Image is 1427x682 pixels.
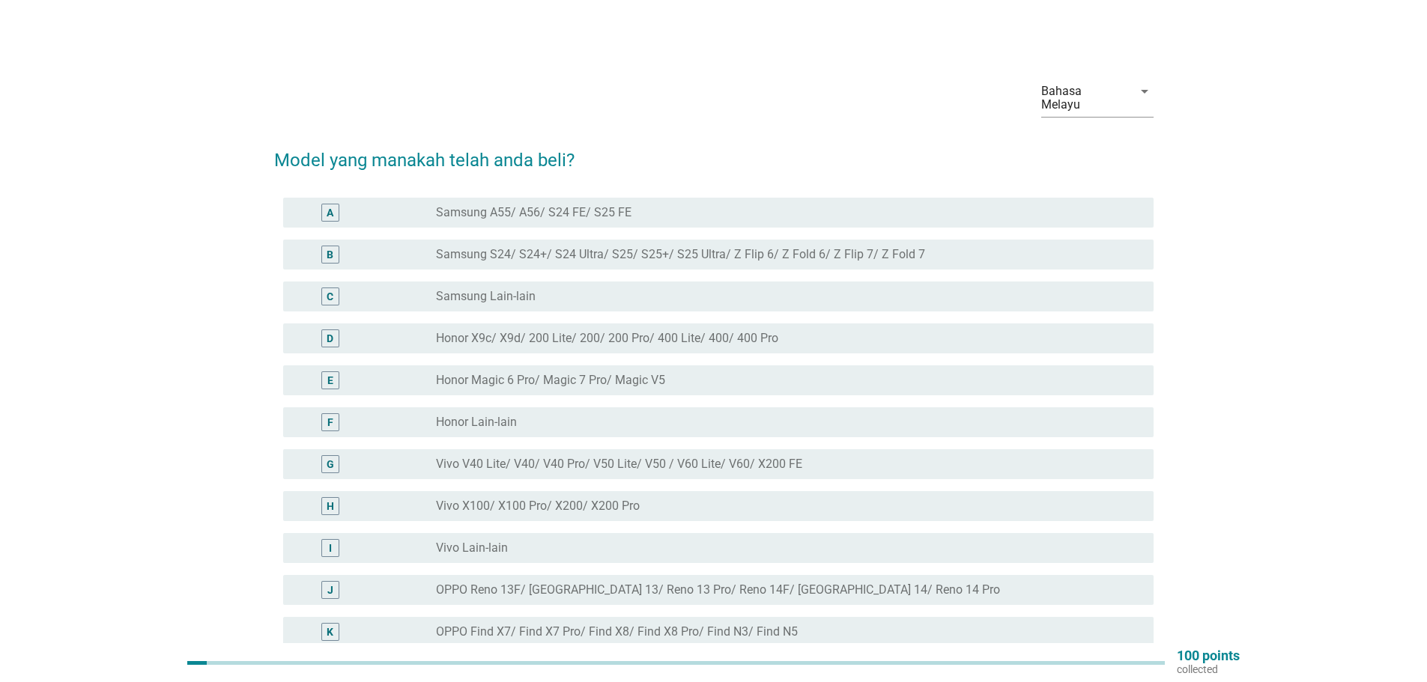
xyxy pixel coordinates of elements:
div: G [327,457,334,472]
label: Vivo X100/ X100 Pro/ X200/ X200 Pro [436,499,640,514]
div: C [327,289,333,305]
label: OPPO Reno 13F/ [GEOGRAPHIC_DATA] 13/ Reno 13 Pro/ Reno 14F/ [GEOGRAPHIC_DATA] 14/ Reno 14 Pro [436,582,1000,597]
h2: Model yang manakah telah anda beli? [274,132,1154,174]
div: K [327,624,333,640]
label: Samsung S24/ S24+/ S24 Ultra/ S25/ S25+/ S25 Ultra/ Z Flip 6/ Z Fold 6/ Z Flip 7/ Z Fold 7 [436,247,925,262]
label: Honor Magic 6 Pro/ Magic 7 Pro/ Magic V5 [436,373,665,388]
i: arrow_drop_down [1136,82,1154,100]
label: Samsung A55/ A56/ S24 FE/ S25 FE [436,205,631,220]
div: B [327,247,333,263]
div: J [327,582,333,598]
label: Honor X9c/ X9d/ 200 Lite/ 200/ 200 Pro/ 400 Lite/ 400/ 400 Pro [436,331,778,346]
div: H [327,499,334,514]
p: 100 points [1177,649,1240,663]
div: A [327,205,333,221]
div: Bahasa Melayu [1041,85,1124,112]
div: I [329,541,332,556]
p: collected [1177,663,1240,676]
label: Samsung Lain-lain [436,289,536,304]
label: OPPO Find X7/ Find X7 Pro/ Find X8/ Find X8 Pro/ Find N3/ Find N5 [436,624,798,639]
div: F [327,415,333,430]
label: Vivo V40 Lite/ V40/ V40 Pro/ V50 Lite/ V50 / V60 Lite/ V60/ X200 FE [436,457,802,472]
div: D [327,331,333,347]
div: E [327,373,333,389]
label: Honor Lain-lain [436,415,517,430]
label: Vivo Lain-lain [436,541,508,555]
